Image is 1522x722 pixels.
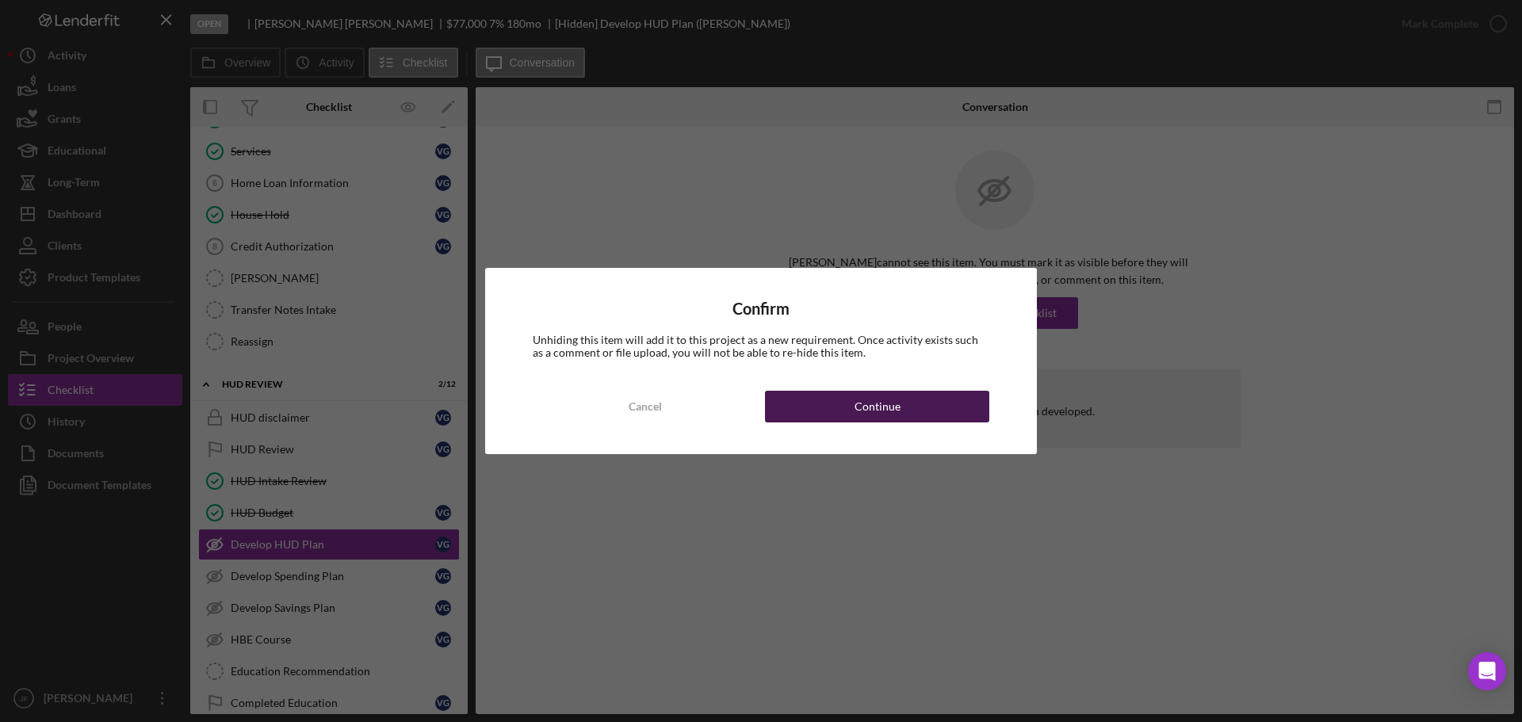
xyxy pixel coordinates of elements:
[1468,652,1506,690] div: Open Intercom Messenger
[533,391,757,422] button: Cancel
[765,391,989,422] button: Continue
[533,300,989,318] h4: Confirm
[855,391,901,422] div: Continue
[629,391,662,422] div: Cancel
[533,334,989,359] div: Unhiding this item will add it to this project as a new requirement. Once activity exists such as...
